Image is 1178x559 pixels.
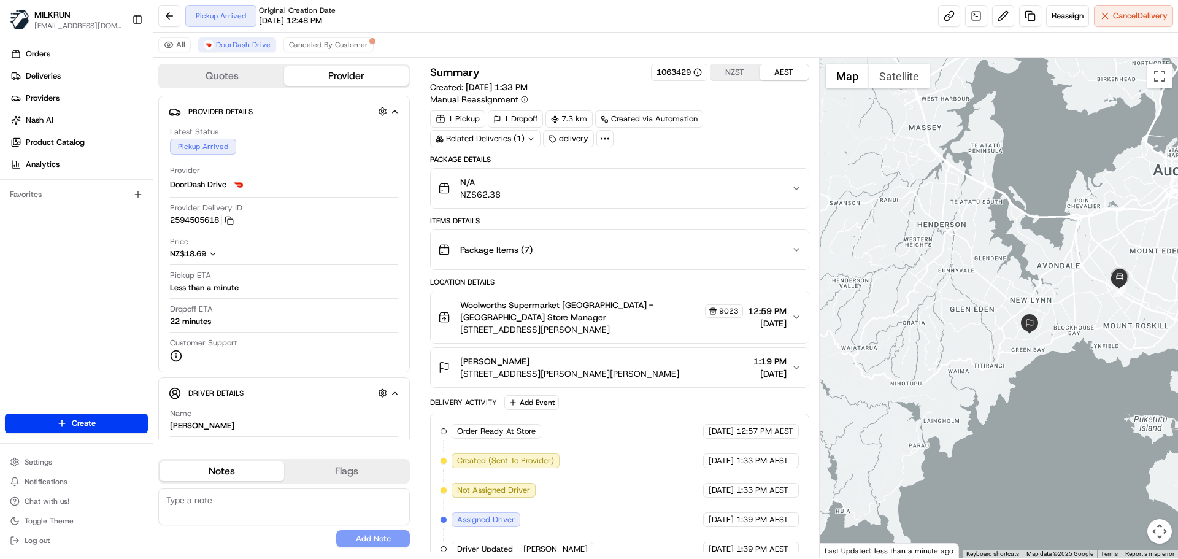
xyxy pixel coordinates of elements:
a: Orders [5,44,153,64]
span: [DATE] 1:33 PM [466,82,528,93]
a: Created via Automation [595,110,703,128]
span: Providers [26,93,60,104]
button: [EMAIL_ADDRESS][DOMAIN_NAME] [34,21,122,31]
span: [PERSON_NAME] [460,355,529,368]
button: Manual Reassignment [430,93,528,106]
button: MILKRUNMILKRUN[EMAIL_ADDRESS][DOMAIN_NAME] [5,5,127,34]
button: N/ANZ$62.38 [431,169,808,208]
div: Less than a minute [170,282,239,293]
img: MILKRUN [10,10,29,29]
a: Terms [1101,550,1118,557]
button: 2594505618 [170,215,234,226]
span: 9023 [719,306,739,316]
span: Orders [26,48,50,60]
a: Report a map error [1125,550,1174,557]
span: Woolworths Supermarket [GEOGRAPHIC_DATA] - [GEOGRAPHIC_DATA] Store Manager [460,299,702,323]
span: N/A [460,176,501,188]
span: [DATE] [709,544,734,555]
span: Reassign [1052,10,1084,21]
button: Keyboard shortcuts [966,550,1019,558]
span: Canceled By Customer [289,40,368,50]
span: Toggle Theme [25,516,74,526]
button: AEST [760,64,809,80]
div: 22 minutes [170,316,211,327]
span: Provider Details [188,107,253,117]
span: 12:57 PM AEST [736,426,793,437]
span: Customer Support [170,337,237,349]
span: 12:59 PM [748,305,787,317]
span: [DATE] 12:48 PM [259,15,322,26]
span: DoorDash Drive [216,40,271,50]
div: Last Updated: less than a minute ago [820,543,959,558]
button: Show satellite imagery [869,64,930,88]
img: Google [823,542,863,558]
a: Deliveries [5,66,153,86]
div: 1 [1113,283,1126,297]
span: Settings [25,457,52,467]
span: Driver Details [188,388,244,398]
span: [DATE] [709,514,734,525]
span: [STREET_ADDRESS][PERSON_NAME][PERSON_NAME] [460,368,679,380]
button: Create [5,414,148,433]
button: [PERSON_NAME][STREET_ADDRESS][PERSON_NAME][PERSON_NAME]1:19 PM[DATE] [431,348,808,387]
button: Flags [284,461,409,481]
span: Log out [25,536,50,546]
span: Original Creation Date [259,6,336,15]
button: Chat with us! [5,493,148,510]
span: Order Ready At Store [457,426,536,437]
h3: Summary [430,67,480,78]
span: Map data ©2025 Google [1026,550,1093,557]
span: Latest Status [170,126,218,137]
span: 1:33 PM AEST [736,455,788,466]
button: NZST [710,64,760,80]
button: Quotes [160,66,284,86]
span: [DATE] [748,317,787,330]
span: Create [72,418,96,429]
div: Related Deliveries (1) [430,130,541,147]
span: Driver Updated [457,544,513,555]
span: Dropoff ETA [170,304,213,315]
button: Log out [5,532,148,549]
span: 1:39 PM AEST [736,544,788,555]
div: Items Details [430,216,809,226]
span: NZ$18.69 [170,249,206,259]
div: Delivery Activity [430,398,497,407]
span: [DATE] [709,485,734,496]
span: NZ$62.38 [460,188,501,201]
span: [DATE] [709,426,734,437]
span: 1:33 PM AEST [736,485,788,496]
div: Location Details [430,277,809,287]
a: Nash AI [5,110,153,130]
span: Assigned Driver [457,514,515,525]
button: Map camera controls [1147,519,1172,544]
a: Open this area in Google Maps (opens a new window) [823,542,863,558]
button: Reassign [1046,5,1089,27]
a: Providers [5,88,153,108]
button: Toggle fullscreen view [1147,64,1172,88]
img: doordash_logo_v2.png [204,40,214,50]
a: Analytics [5,155,153,174]
button: Canceled By Customer [283,37,374,52]
span: Deliveries [26,71,61,82]
span: Cancel Delivery [1113,10,1168,21]
button: DoorDash Drive [198,37,276,52]
span: Package Items ( 7 ) [460,244,533,256]
button: Notifications [5,473,148,490]
span: Created (Sent To Provider) [457,455,554,466]
button: Woolworths Supermarket [GEOGRAPHIC_DATA] - [GEOGRAPHIC_DATA] Store Manager9023[STREET_ADDRESS][PE... [431,291,808,343]
button: MILKRUN [34,9,71,21]
button: 1063429 [656,67,702,78]
span: Notifications [25,477,67,487]
span: Pickup ETA [170,270,211,281]
span: Name [170,408,191,419]
button: NZ$18.69 [170,249,278,260]
div: 1 Dropoff [488,110,543,128]
div: 7.3 km [545,110,593,128]
div: [PERSON_NAME] [170,420,234,431]
button: Provider [284,66,409,86]
span: Not Assigned Driver [457,485,530,496]
span: Provider Delivery ID [170,202,242,214]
